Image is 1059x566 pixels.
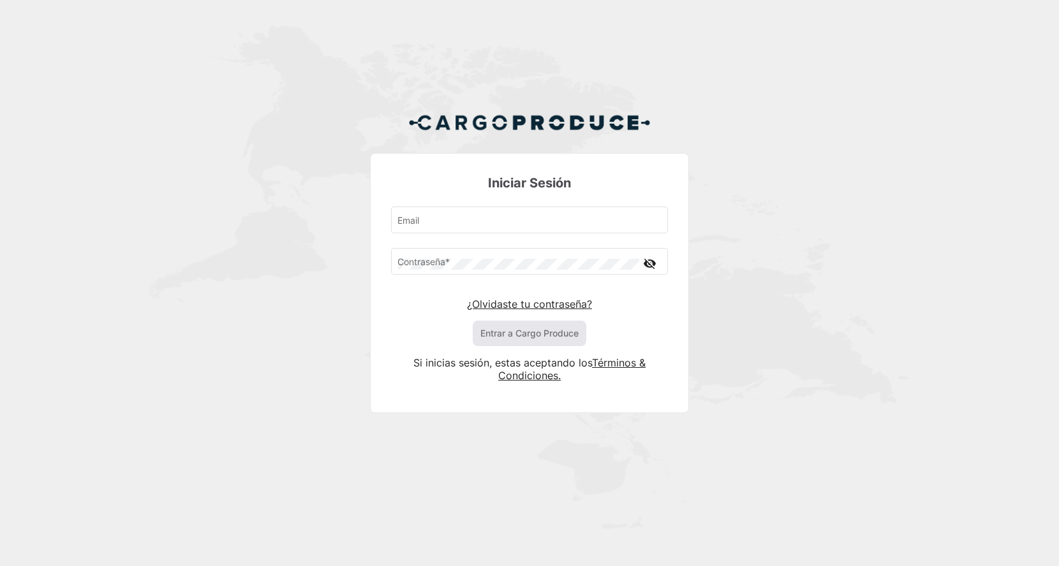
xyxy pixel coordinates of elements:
[467,298,592,310] a: ¿Olvidaste tu contraseña?
[642,256,658,272] mat-icon: visibility_off
[413,356,592,369] span: Si inicias sesión, estas aceptando los
[498,356,646,382] a: Términos & Condiciones.
[408,107,651,138] img: Cargo Produce Logo
[391,174,668,192] h3: Iniciar Sesión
